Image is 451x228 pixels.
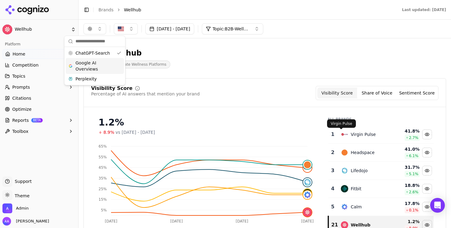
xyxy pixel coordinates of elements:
[98,176,107,180] tspan: 35%
[341,203,348,211] img: calm
[303,191,312,199] img: calm
[2,126,76,136] button: Toolbox
[75,50,110,56] span: ChatGPT-Search
[145,23,194,34] button: [DATE] - [DATE]
[301,219,314,223] tspan: [DATE]
[98,187,107,191] tspan: 25%
[303,208,312,217] img: wellhub
[351,168,368,174] div: Lifedojo
[409,153,418,158] span: 6.1 %
[15,27,68,32] span: Wellhub
[108,60,170,68] span: Corporate Wellness Platforms
[351,131,376,137] div: Virgin Pulse
[328,117,434,122] div: All Brands
[91,86,133,91] div: Visibility Score
[13,218,49,224] span: [PERSON_NAME]
[328,126,434,144] tr: 1virgin pulseVirgin Pulse41.8%2.7%Hide virgin pulse data
[12,62,39,68] span: Competition
[317,87,357,99] button: Visibility Score
[2,203,29,213] button: Open organization switcher
[357,87,397,99] button: Share of Voice
[351,149,375,156] div: Headspace
[328,162,434,180] tr: 3lifedojoLifedojo31.7%5.1%Hide lifedojo data
[2,82,76,92] button: Prompts
[409,172,418,176] span: 5.1 %
[351,204,362,210] div: Calm
[393,200,420,207] div: 17.8 %
[351,186,361,192] div: Fitbit
[402,7,446,12] div: Last updated: [DATE]
[331,121,352,126] p: Virgin Pulse
[105,219,118,223] tspan: [DATE]
[98,155,107,159] tspan: 55%
[2,39,76,49] div: Platform
[422,184,432,194] button: Hide fitbit data
[422,166,432,176] button: Hide lifedojo data
[430,198,445,213] div: Open Intercom Messenger
[328,180,434,198] tr: 4fitbitFitbit18.8%2.6%Hide fitbit data
[409,208,418,213] span: 0.1 %
[13,51,25,57] span: Home
[12,95,31,101] span: Citations
[101,208,107,212] tspan: 5%
[31,118,43,122] span: BETA
[328,198,434,216] tr: 5calmCalm17.8%0.1%Hide calm data
[2,217,49,226] button: Open user button
[341,167,348,174] img: lifedojo
[2,115,76,125] button: ReportsBETA
[116,129,155,135] span: vs [DATE] - [DATE]
[75,76,97,82] span: Perplexity
[12,106,32,112] span: Optimize
[98,117,315,128] div: 1.2%
[393,164,420,170] div: 31.7 %
[409,190,418,195] span: 2.6 %
[331,167,335,174] div: 3
[98,7,390,13] nav: breadcrumb
[91,91,200,97] div: Percentage of AI answers that mention your brand
[98,7,114,12] a: Brands
[303,189,312,198] img: fitbit
[303,160,312,169] img: headspace
[2,203,12,213] img: Admin
[213,26,249,32] span: Topic: B2B-Wellness & Fitness: Apps, Platforms & Programs
[331,203,335,211] div: 5
[397,87,437,99] button: Sentiment Score
[351,222,370,228] div: Wellhub
[2,217,11,226] img: Alp Aysan
[12,128,29,134] span: Toolbox
[393,218,420,225] div: 1.2 %
[16,206,29,211] span: Admin
[64,47,125,85] div: Suggestions
[2,25,12,34] img: Wellhub
[341,185,348,192] img: fitbit
[303,178,312,187] img: lifedojo
[2,49,76,59] a: Home
[393,182,420,188] div: 18.8 %
[12,84,30,90] span: Prompts
[75,60,114,72] span: Google AI Overviews
[108,48,170,58] div: Wellhub
[124,7,141,13] span: Wellhub
[2,71,76,81] button: Topics
[12,73,25,79] span: Topics
[2,104,76,114] a: Optimize
[98,197,107,202] tspan: 15%
[331,131,335,138] div: 1
[341,149,348,156] img: headspace
[118,26,124,32] img: United States
[12,193,29,198] span: Theme
[103,129,114,135] span: 8.9%
[393,128,420,134] div: 41.8 %
[331,149,335,156] div: 2
[393,146,420,152] div: 41.0 %
[331,185,335,192] div: 4
[170,219,183,223] tspan: [DATE]
[422,148,432,157] button: Hide headspace data
[236,219,248,223] tspan: [DATE]
[12,178,32,184] span: Support
[328,144,434,162] tr: 2headspaceHeadspace41.0%6.1%Hide headspace data
[12,117,29,123] span: Reports
[2,60,76,70] button: Competition
[409,135,418,140] span: 2.7 %
[422,129,432,139] button: Hide virgin pulse data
